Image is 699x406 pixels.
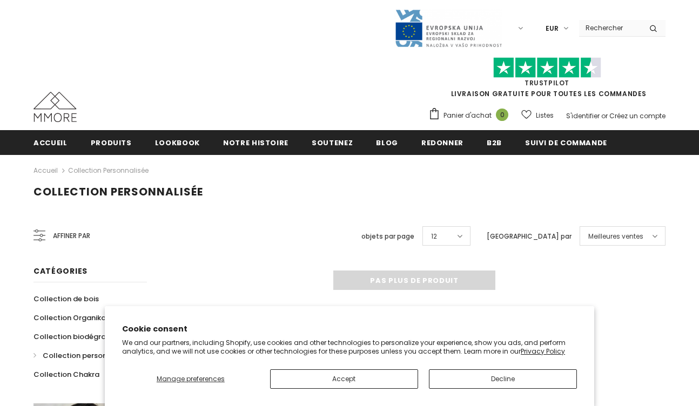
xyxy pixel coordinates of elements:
[521,106,554,125] a: Listes
[33,184,203,199] span: Collection personnalisée
[376,138,398,148] span: Blog
[579,20,641,36] input: Search Site
[429,369,577,389] button: Decline
[496,109,508,121] span: 0
[609,111,666,120] a: Créez un compte
[361,231,414,242] label: objets par page
[33,164,58,177] a: Accueil
[428,107,514,124] a: Panier d'achat 0
[122,369,259,389] button: Manage preferences
[157,374,225,383] span: Manage preferences
[33,327,127,346] a: Collection biodégradable
[122,323,577,335] h2: Cookie consent
[33,331,127,342] span: Collection biodégradable
[33,289,99,308] a: Collection de bois
[601,111,608,120] span: or
[33,294,99,304] span: Collection de bois
[270,369,418,389] button: Accept
[525,138,607,148] span: Suivi de commande
[536,110,554,121] span: Listes
[33,346,132,365] a: Collection personnalisée
[155,130,200,154] a: Lookbook
[155,138,200,148] span: Lookbook
[122,339,577,355] p: We and our partners, including Shopify, use cookies and other technologies to personalize your ex...
[487,231,572,242] label: [GEOGRAPHIC_DATA] par
[376,130,398,154] a: Blog
[33,313,106,323] span: Collection Organika
[91,138,132,148] span: Produits
[525,130,607,154] a: Suivi de commande
[566,111,600,120] a: S'identifier
[312,130,353,154] a: soutenez
[493,57,601,78] img: Faites confiance aux étoiles pilotes
[487,130,502,154] a: B2B
[33,369,99,380] span: Collection Chakra
[421,138,463,148] span: Redonner
[33,138,68,148] span: Accueil
[546,23,559,34] span: EUR
[487,138,502,148] span: B2B
[588,231,643,242] span: Meilleures ventes
[53,230,90,242] span: Affiner par
[525,78,569,87] a: TrustPilot
[394,23,502,32] a: Javni Razpis
[312,138,353,148] span: soutenez
[521,347,565,356] a: Privacy Policy
[33,308,106,327] a: Collection Organika
[223,130,288,154] a: Notre histoire
[223,138,288,148] span: Notre histoire
[33,92,77,122] img: Cas MMORE
[431,231,437,242] span: 12
[33,130,68,154] a: Accueil
[68,166,149,175] a: Collection personnalisée
[443,110,492,121] span: Panier d'achat
[91,130,132,154] a: Produits
[33,365,99,384] a: Collection Chakra
[33,266,88,276] span: Catégories
[394,9,502,48] img: Javni Razpis
[421,130,463,154] a: Redonner
[428,62,666,98] span: LIVRAISON GRATUITE POUR TOUTES LES COMMANDES
[43,350,132,361] span: Collection personnalisée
